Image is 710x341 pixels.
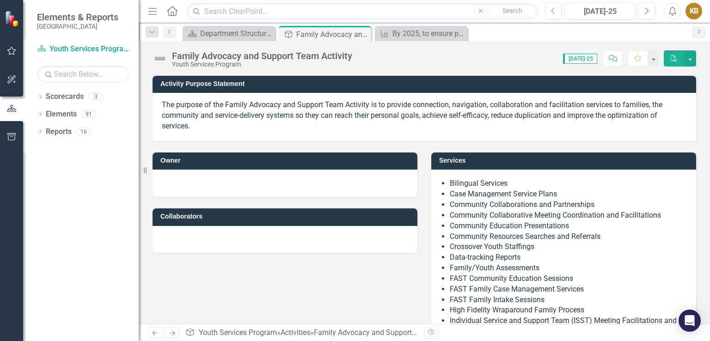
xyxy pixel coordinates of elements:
[564,3,636,19] button: [DATE]-25
[392,28,465,39] div: By 2025, to ensure positive health outcomes for youth, partners including the Interagency Oversig...
[568,6,632,17] div: [DATE]-25
[679,310,701,332] div: Open Intercom Messenger
[46,91,84,102] a: Scorecards
[439,157,692,164] h3: Services
[490,5,536,18] button: Search
[450,252,687,263] li: Data-tracking Reports
[162,100,687,132] p: The purpose of the Family Advocacy and Support Team Activity is to provide connection, navigation...
[200,28,273,39] div: Department Structure & Strategic Results
[450,210,687,221] li: Community Collaborative Meeting Coordination and Facilitations
[37,23,118,30] small: [GEOGRAPHIC_DATA]
[172,61,352,68] div: Youth Services Program
[296,29,369,40] div: Family Advocacy and Support Team Activity
[160,80,692,87] h3: Activity Purpose Statement
[450,263,687,274] li: Family/Youth Assessments
[450,231,687,242] li: Community Resources Searches and Referrals
[5,11,21,27] img: ClearPoint Strategy
[46,109,77,120] a: Elements
[37,66,129,82] input: Search Below...
[81,110,96,118] div: 91
[450,305,687,316] li: High Fidelity Wraparound Family Process
[314,328,458,337] div: Family Advocacy and Support Team Activity
[450,316,687,337] li: Individual Service and Support Team (ISST) Meeting Facilitations and Representations
[185,28,273,39] a: Department Structure & Strategic Results
[450,242,687,252] li: Crossover Youth Staffings
[172,51,352,61] div: Family Advocacy and Support Team Activity
[450,200,687,210] li: Community Collaborations and Partnerships
[686,3,702,19] button: KB
[450,221,687,231] li: Community Education Presentations
[185,328,417,338] div: » »
[76,128,91,135] div: 16
[563,54,597,64] span: [DATE]-25
[153,51,167,66] img: Not Defined
[377,28,465,39] a: By 2025, to ensure positive health outcomes for youth, partners including the Interagency Oversig...
[160,213,413,220] h3: Collaborators
[37,12,118,23] span: Elements & Reports
[160,157,413,164] h3: Owner
[37,44,129,55] a: Youth Services Program
[502,7,522,14] span: Search
[450,178,687,189] li: Bilingual Services
[450,189,687,200] li: Case Management Service Plans
[450,284,687,295] li: FAST Family Case Management Services
[450,295,687,305] li: FAST Family Intake Sessions
[187,3,538,19] input: Search ClearPoint...
[450,274,687,284] li: FAST Community Education Sessions
[46,127,72,137] a: Reports
[199,328,277,337] a: Youth Services Program
[281,328,310,337] a: Activities
[88,93,103,101] div: 3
